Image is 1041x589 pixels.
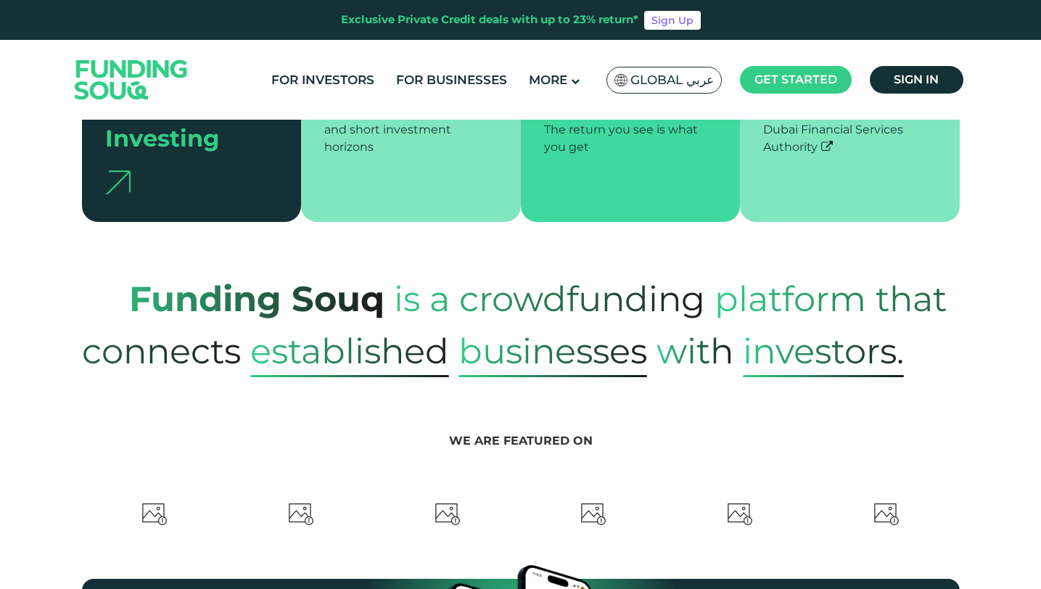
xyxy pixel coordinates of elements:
a: For Investors [268,68,378,92]
span: We are featured on [449,434,593,448]
img: arrow [105,170,131,194]
span: Global عربي [630,72,714,88]
img: Forbes Logo [287,501,315,528]
span: Get started [754,73,837,86]
span: established [250,325,449,377]
span: Businesses [458,325,647,377]
span: More [529,73,567,87]
span: Investors. [743,325,904,377]
img: Arab News Logo [580,501,607,528]
div: The return you see is what you get [544,121,717,156]
span: Sign in [894,73,939,86]
div: and short investment horizons [324,121,498,156]
div: Dubai Financial Services Authority [763,121,937,156]
span: platform that connects [82,263,947,387]
img: IFG Logo [726,501,754,528]
a: For Businesses [392,68,511,92]
strong: Funding Souq [129,278,384,320]
img: SA Flag [614,74,628,86]
a: Sign in [870,66,963,94]
span: is a crowdfunding [394,263,705,334]
a: Sign Up [644,11,701,30]
img: Yahoo Finance Logo [873,501,900,528]
img: Logo [60,43,202,116]
div: Exclusive Private Credit deals with up to 23% return* [341,12,638,28]
img: Asharq Business Logo [434,501,461,528]
img: FTLogo Logo [141,501,168,528]
span: with [657,316,733,387]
